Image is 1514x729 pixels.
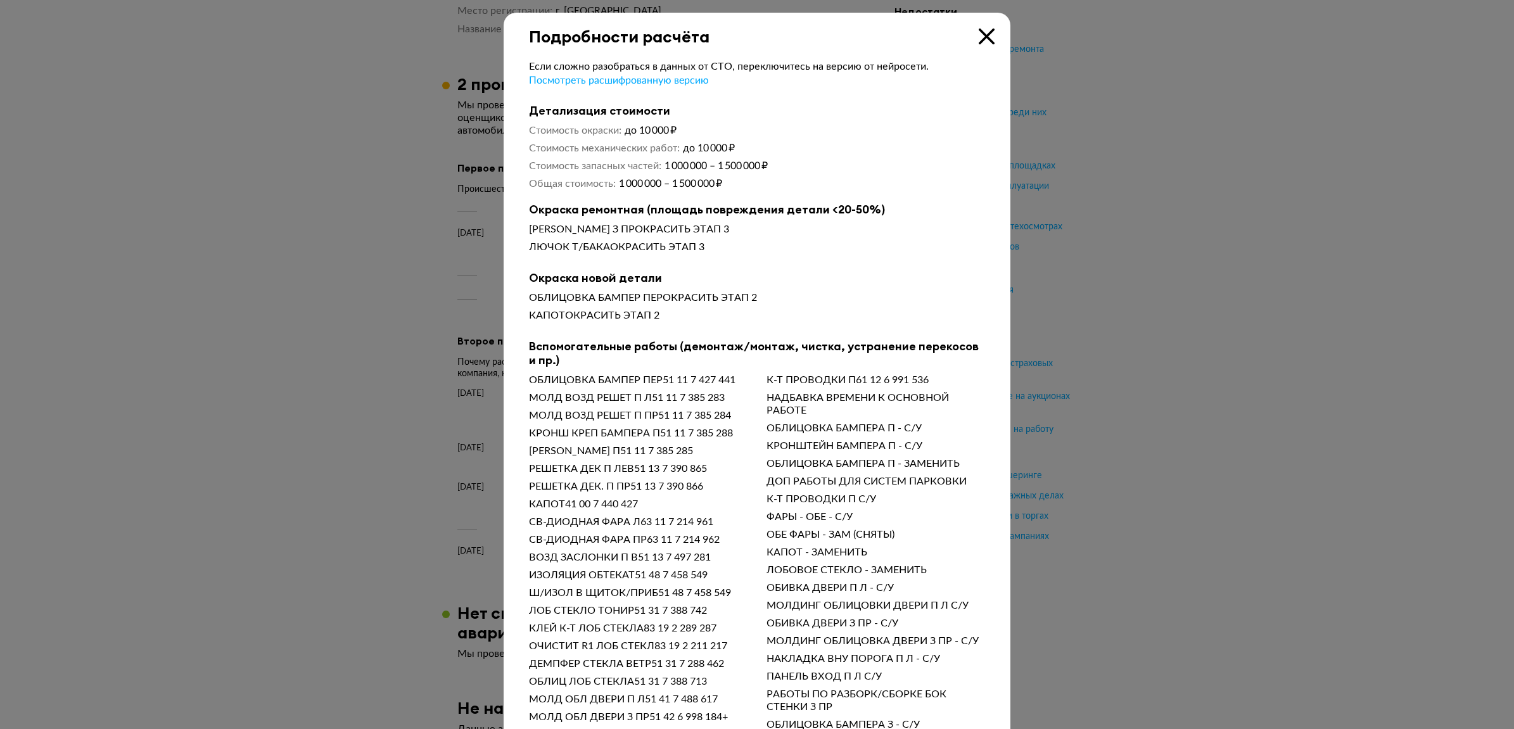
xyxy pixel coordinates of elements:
div: КАПОТ - ЗАМЕНИТЬ [767,546,985,559]
div: ОБЛИЦОВКА БАМПЕРА П - С/У [767,422,985,434]
div: МОЛД ВОЗД РЕШЕТ П Л51 11 7 385 283 [529,391,747,404]
span: до 10 000 ₽ [683,143,735,153]
b: Окраска ремонтная (площадь повреждения детали <20-50%) [529,203,985,217]
div: ДОП РАБОТЫ ДЛЯ СИСТЕМ ПАРКОВКИ [767,475,985,488]
div: ВОЗД ЗАСЛОНКИ П В51 13 7 497 281 [529,551,747,564]
div: ОБЛИЦОВКА БАМПЕР ПЕР51 11 7 427 441 [529,374,747,386]
dt: Стоимость запасных частей [529,160,661,172]
div: ИЗОЛЯЦИЯ ОБТЕКАТ51 48 7 458 549 [529,569,747,581]
div: [PERSON_NAME] З ПРОКРАСИТЬ ЭТАП 3 [529,223,985,236]
div: ОЧИСТИТ R1 ЛОБ СТЕКЛ83 19 2 211 217 [529,640,747,652]
div: ОБЛИЦ ЛОБ СТЕКЛА51 31 7 388 713 [529,675,747,688]
dt: Стоимость окраски [529,124,621,137]
span: до 10 000 ₽ [625,125,677,136]
span: Посмотреть расшифрованную версию [529,75,709,86]
div: ЛОБОВОЕ СТЕКЛО - ЗАМЕНИТЬ [767,564,985,576]
div: ЛЮЧОК Т/БАКАОКРАСИТЬ ЭТАП 3 [529,241,985,253]
div: К-Т ПРОВОДКИ П61 12 6 991 536 [767,374,985,386]
span: 1 000 000 – 1 500 000 ₽ [619,179,722,189]
div: ПАНЕЛЬ ВХОД П Л С/У [767,670,985,683]
dt: Общая стоимость [529,177,616,190]
div: МОЛД ВОЗД РЕШЕТ П ПР51 11 7 385 284 [529,409,747,422]
div: Подробности расчёта [504,13,1010,46]
div: ОБИВКА ДВЕРИ З ПР - С/У [767,617,985,630]
div: РЕШЕТКА ДЕК П ЛЕВ51 13 7 390 865 [529,462,747,475]
div: ДЕМПФЕР СТЕКЛА ВЕТР51 31 7 288 462 [529,657,747,670]
div: ОБИВКА ДВЕРИ П Л - С/У [767,581,985,594]
div: КАПОТОКРАСИТЬ ЭТАП 2 [529,309,985,322]
b: Окраска новой детали [529,271,985,285]
div: РЕШЕТКА ДЕК. П ПР51 13 7 390 866 [529,480,747,493]
span: 1 000 000 – 1 500 000 ₽ [665,161,768,171]
div: КАПОТ41 00 7 440 427 [529,498,747,510]
b: Вспомогательные работы (демонтаж/монтаж, чистка, устранение перекосов и пр.) [529,339,985,367]
div: ЛОБ СТЕКЛО ТОНИР51 31 7 388 742 [529,604,747,617]
dt: Стоимость механических работ [529,142,680,155]
div: ФАРЫ - ОБЕ - С/У [767,510,985,523]
div: КРОНШТЕЙН БАМПЕРА П - С/У [767,440,985,452]
div: МОЛДИНГ ОБЛИЦОВКИ ДВЕРИ П Л С/У [767,599,985,612]
div: СВ-ДИОДНАЯ ФАРА ПР63 11 7 214 962 [529,533,747,546]
div: МОЛД ОБЛ ДВЕРИ З ПР51 42 6 998 184+ [529,711,747,723]
div: [PERSON_NAME] П51 11 7 385 285 [529,445,747,457]
div: ОБЛИЦОВКА БАМПЕР ПЕРОКРАСИТЬ ЭТАП 2 [529,291,985,304]
div: Ш/ИЗОЛ В ЩИТОК/ПРИБ51 48 7 458 549 [529,586,747,599]
div: ОБЕ ФАРЫ - ЗАМ (СНЯТЫ) [767,528,985,541]
div: КЛЕЙ К-Т ЛОБ СТЕКЛА83 19 2 289 287 [529,622,747,635]
span: Если сложно разобраться в данных от СТО, переключитесь на версию от нейросети. [529,61,929,72]
div: НАДБАВКА ВРЕМЕНИ К ОСНОВНОЙ РАБОТЕ [767,391,985,417]
div: К-Т ПРОВОДКИ П С/У [767,493,985,505]
div: МОЛД ОБЛ ДВЕРИ П Л51 41 7 488 617 [529,693,747,706]
div: КРОНШ КРЕП БАМПЕРА П51 11 7 385 288 [529,427,747,440]
div: ОБЛИЦОВКА БАМПЕРА П - ЗАМЕНИТЬ [767,457,985,470]
div: РАБОТЫ ПО РАЗБОРК/СБОРКЕ БОК СТЕНКИ З ПР [767,688,985,713]
div: МОЛДИНГ ОБЛИЦОВКА ДВЕРИ З ПР - С/У [767,635,985,647]
b: Детализация стоимости [529,104,985,118]
div: НАКЛАДКА ВНУ ПОРОГА П Л - С/У [767,652,985,665]
div: СВ-ДИОДНАЯ ФАРА Л63 11 7 214 961 [529,516,747,528]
